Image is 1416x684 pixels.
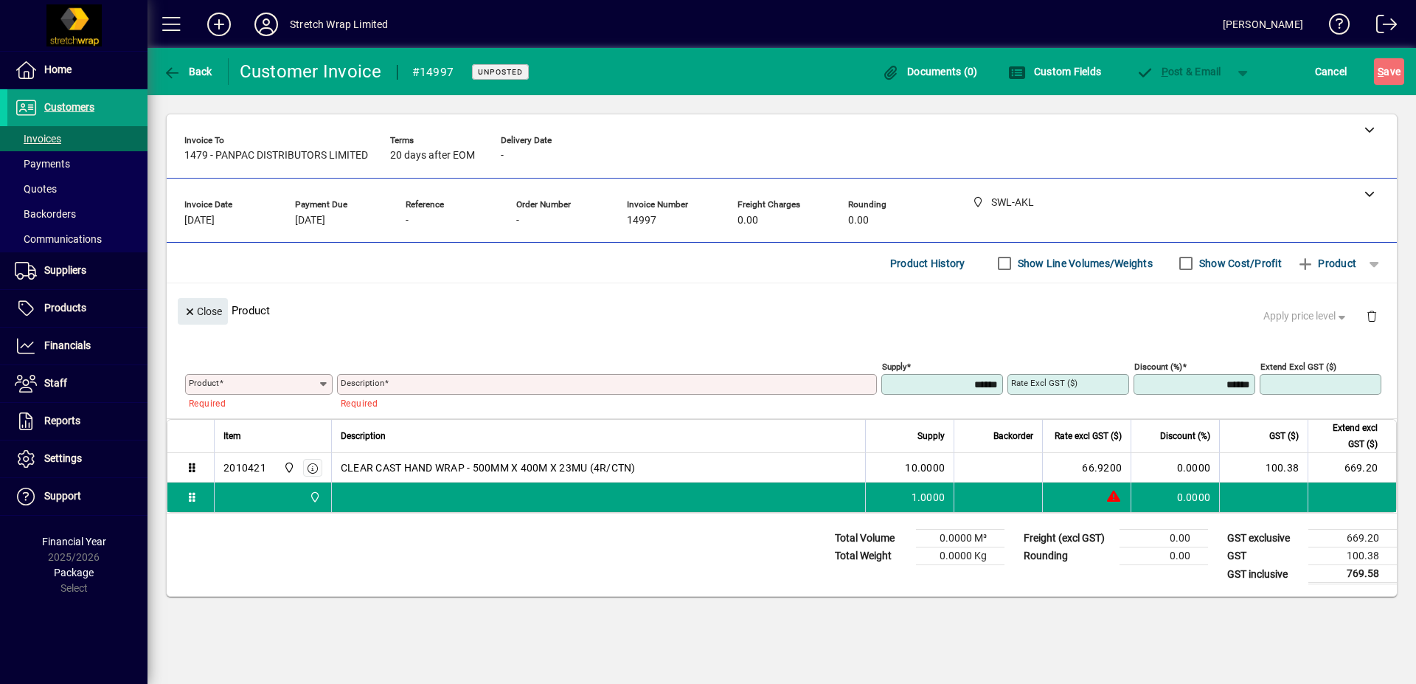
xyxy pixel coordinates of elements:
span: [DATE] [184,215,215,227]
td: Total Volume [827,530,916,547]
span: 10.0000 [905,460,945,475]
span: Back [163,66,212,77]
span: Financial Year [42,536,106,547]
a: Invoices [7,126,147,151]
button: Documents (0) [878,58,982,85]
mat-label: Supply [882,362,906,372]
button: Custom Fields [1004,58,1105,85]
span: Close [184,300,222,324]
span: - [516,215,519,227]
td: GST [1220,547,1308,565]
span: Unposted [478,67,523,77]
span: 0.00 [848,215,869,227]
a: Settings [7,441,147,477]
span: Support [44,490,81,502]
td: 100.38 [1308,547,1397,565]
mat-label: Extend excl GST ($) [1260,362,1336,372]
div: [PERSON_NAME] [1223,13,1303,36]
label: Show Line Volumes/Weights [1015,256,1153,271]
span: Products [44,302,86,314]
span: 1479 - PANPAC DISTRIBUTORS LIMITED [184,150,368,162]
a: Payments [7,151,147,176]
span: - [501,150,504,162]
td: 769.58 [1308,565,1397,584]
button: Back [159,58,216,85]
div: 66.9200 [1052,460,1122,475]
span: Quotes [15,183,57,195]
span: Description [341,428,386,444]
td: Rounding [1016,547,1120,565]
button: Save [1374,58,1404,85]
td: 0.0000 [1131,453,1219,483]
button: Post & Email [1128,58,1229,85]
button: Product History [884,250,971,277]
span: Backorder [993,428,1033,444]
mat-error: Required [189,395,321,410]
span: Supply [917,428,945,444]
span: Payments [15,158,70,170]
td: Total Weight [827,547,916,565]
mat-label: Product [189,378,219,388]
button: Profile [243,11,290,38]
a: Support [7,478,147,515]
span: Backorders [15,208,76,220]
td: Freight (excl GST) [1016,530,1120,547]
span: CLEAR CAST HAND WRAP - 500MM X 400M X 23MU (4R/CTN) [341,460,636,475]
button: Apply price level [1257,303,1355,330]
app-page-header-button: Delete [1354,309,1389,322]
a: Financials [7,328,147,365]
td: 100.38 [1219,453,1308,483]
span: 20 days after EOM [390,150,475,162]
a: Logout [1365,3,1398,51]
button: Delete [1354,298,1389,334]
span: Discount (%) [1160,428,1210,444]
a: Staff [7,365,147,402]
a: Reports [7,403,147,440]
span: Custom Fields [1008,66,1101,77]
div: Product [167,283,1397,337]
a: Backorders [7,201,147,227]
span: ost & Email [1136,66,1221,77]
div: Stretch Wrap Limited [290,13,389,36]
a: Quotes [7,176,147,201]
span: Rate excl GST ($) [1055,428,1122,444]
span: SWL-AKL [280,460,296,476]
span: 14997 [627,215,656,227]
mat-label: Discount (%) [1134,362,1182,372]
span: Staff [44,377,67,389]
span: P [1162,66,1168,77]
span: Communications [15,233,102,245]
span: Settings [44,452,82,464]
span: 0.00 [737,215,758,227]
span: - [406,215,409,227]
mat-label: Description [341,378,384,388]
button: Close [178,298,228,325]
td: 669.20 [1308,530,1397,547]
a: Home [7,52,147,89]
a: Products [7,290,147,327]
td: 0.00 [1120,547,1208,565]
span: Customers [44,101,94,113]
span: Extend excl GST ($) [1317,420,1378,452]
td: 669.20 [1308,453,1396,483]
mat-label: Rate excl GST ($) [1011,378,1077,388]
td: 0.00 [1120,530,1208,547]
a: Suppliers [7,252,147,289]
button: Add [195,11,243,38]
span: Package [54,567,94,578]
app-page-header-button: Close [174,304,232,317]
span: SWL-AKL [305,489,322,505]
div: Customer Invoice [240,60,382,83]
span: ave [1378,60,1401,83]
td: 0.0000 Kg [916,547,1004,565]
a: Knowledge Base [1318,3,1350,51]
button: Cancel [1311,58,1351,85]
mat-error: Required [341,395,865,410]
span: Cancel [1315,60,1347,83]
span: Suppliers [44,264,86,276]
span: Reports [44,415,80,426]
span: Product History [890,252,965,275]
span: Documents (0) [882,66,978,77]
span: Item [223,428,241,444]
span: Financials [44,339,91,351]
